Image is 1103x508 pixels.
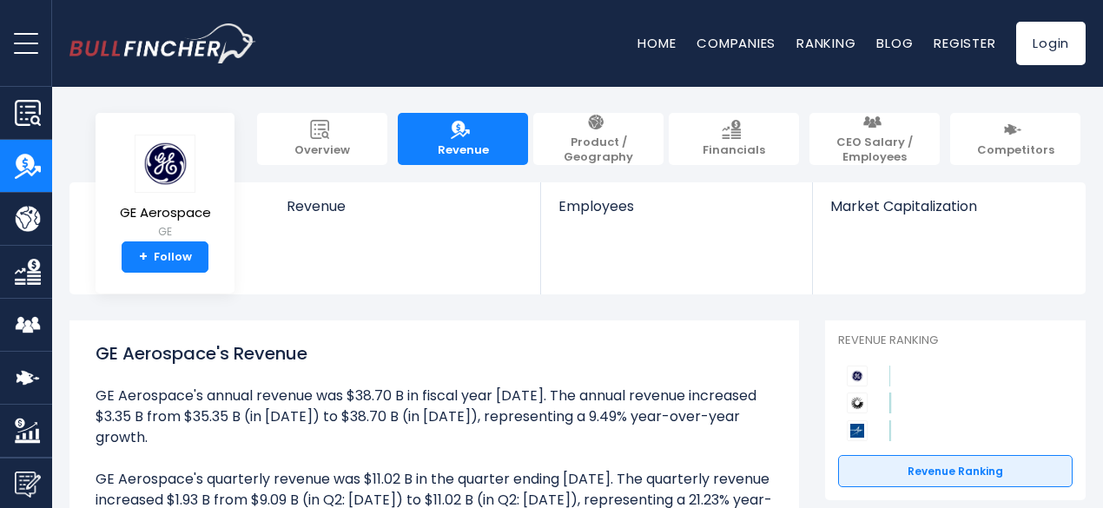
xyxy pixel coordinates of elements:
a: CEO Salary / Employees [809,113,940,165]
a: Blog [876,34,913,52]
li: GE Aerospace's annual revenue was $38.70 B in fiscal year [DATE]. The annual revenue increased $3... [96,386,773,448]
a: Go to homepage [69,23,256,63]
a: Ranking [796,34,855,52]
a: Market Capitalization [813,182,1084,244]
span: Employees [558,198,794,214]
p: Revenue Ranking [838,333,1073,348]
span: Revenue [438,143,489,158]
a: Product / Geography [533,113,664,165]
a: Financials [669,113,799,165]
a: Overview [257,113,387,165]
span: Market Capitalization [830,198,1067,214]
a: Revenue [269,182,541,244]
a: Revenue Ranking [838,455,1073,488]
img: GE Aerospace competitors logo [847,366,868,386]
small: GE [120,224,211,240]
a: +Follow [122,241,208,273]
span: Overview [294,143,350,158]
a: Register [934,34,995,52]
a: Companies [697,34,776,52]
a: Competitors [950,113,1080,165]
img: bullfincher logo [69,23,256,63]
h1: GE Aerospace's Revenue [96,340,773,366]
a: Login [1016,22,1086,65]
a: Revenue [398,113,528,165]
strong: + [139,249,148,265]
a: Employees [541,182,811,244]
img: RTX Corporation competitors logo [847,393,868,413]
span: Competitors [977,143,1054,158]
span: Financials [703,143,765,158]
span: Product / Geography [542,135,655,165]
img: Lockheed Martin Corporation competitors logo [847,420,868,441]
span: Revenue [287,198,524,214]
a: GE Aerospace GE [119,134,212,242]
span: GE Aerospace [120,206,211,221]
span: CEO Salary / Employees [818,135,931,165]
a: Home [637,34,676,52]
